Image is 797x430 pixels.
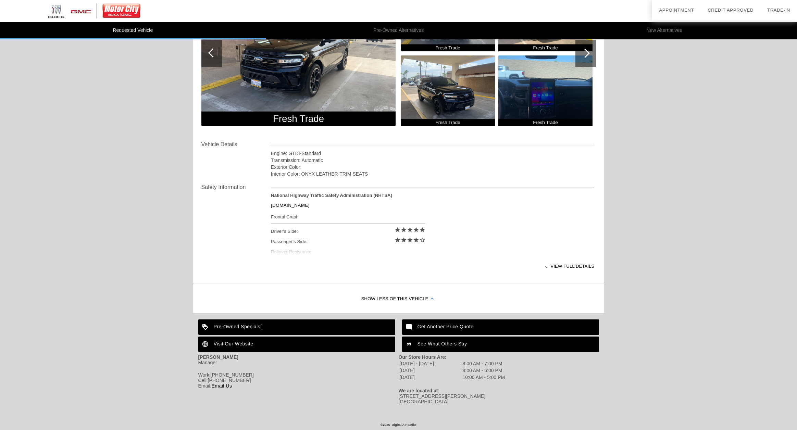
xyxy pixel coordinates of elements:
div: Safety Information [201,183,271,191]
a: Get Another Price Quote [402,319,599,335]
strong: [PERSON_NAME] [198,354,238,360]
div: Cell: [198,378,399,383]
td: 8:00 AM - 7:00 PM [462,361,506,367]
i: star [401,227,407,233]
span: [PHONE_NUMBER] [211,372,254,378]
strong: Our Store Hours Are: [399,354,447,360]
div: Show Less of this Vehicle [193,286,604,313]
div: Email: [198,383,399,389]
td: 8:00 AM - 6:00 PM [462,367,506,374]
img: ic_loyalty_white_24dp_2x.png [198,319,214,335]
img: ic_mode_comment_white_24dp_2x.png [402,319,418,335]
a: Appointment [659,8,694,13]
div: Interior Color: ONYX LEATHER-TRIM SEATS [271,170,595,177]
i: star [407,237,413,243]
i: star [401,237,407,243]
a: Credit Approved [708,8,754,13]
div: Driver's Side: [271,226,425,237]
li: New Alternatives [531,22,797,39]
div: Work: [198,372,399,378]
div: [STREET_ADDRESS][PERSON_NAME] [GEOGRAPHIC_DATA] [399,393,599,404]
img: ic_format_quote_white_24dp_2x.png [402,337,418,352]
i: star [413,237,419,243]
i: star [395,227,401,233]
div: Exterior Color: [271,164,595,170]
img: ic_language_white_24dp_2x.png [198,337,214,352]
span: [PHONE_NUMBER] [208,378,251,383]
a: Email Us [211,383,232,389]
div: Manager [198,360,399,365]
div: View full details [271,258,595,275]
i: star_border [419,237,425,243]
td: 10:00 AM - 5:00 PM [462,374,506,380]
a: Trade-In [767,8,790,13]
div: Vehicle Details [201,140,271,149]
i: star [413,227,419,233]
li: Pre-Owned Alternatives [266,22,532,39]
td: [DATE] [399,374,462,380]
a: See What Others Say [402,337,599,352]
a: [DOMAIN_NAME] [271,203,310,208]
div: Engine: GTDI-Standard [271,150,595,157]
i: star [407,227,413,233]
img: f1622f65b9f7b322b9d5fb0058000ae1x.jpg [401,55,495,126]
img: c829eba039dab9eada806c9ff9785941x.jpg [498,55,593,126]
i: star [419,227,425,233]
strong: National Highway Traffic Safety Administration (NHTSA) [271,193,392,198]
td: [DATE] - [DATE] [399,361,462,367]
div: Frontal Crash [271,213,425,221]
a: Visit Our Website [198,337,395,352]
i: star [395,237,401,243]
div: Transmission: Automatic [271,157,595,164]
div: Passenger's Side: [271,237,425,247]
td: [DATE] [399,367,462,374]
a: Pre-Owned Specials[ [198,319,395,335]
strong: We are located at: [399,388,440,393]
